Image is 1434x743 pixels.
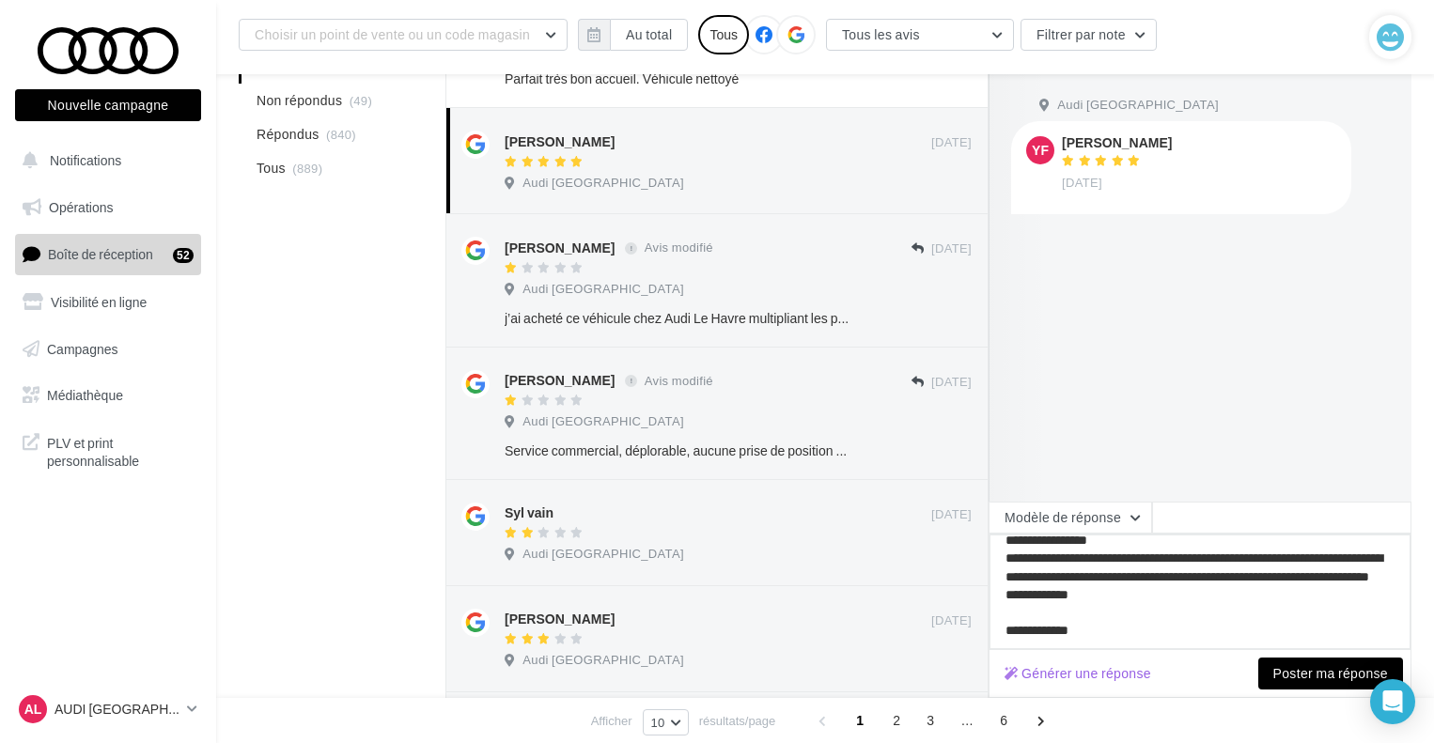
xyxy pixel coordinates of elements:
[931,240,972,257] span: [DATE]
[11,188,205,227] a: Opérations
[1032,141,1049,160] span: YF
[255,26,530,42] span: Choisir un point de vente ou un code magasin
[522,413,684,430] span: Audi [GEOGRAPHIC_DATA]
[522,175,684,192] span: Audi [GEOGRAPHIC_DATA]
[47,340,118,356] span: Campagnes
[1021,19,1157,51] button: Filtrer par note
[578,19,688,51] button: Au total
[292,161,322,176] span: (889)
[326,127,356,142] span: (840)
[47,387,123,403] span: Médiathèque
[645,373,713,388] span: Avis modifié
[11,141,197,180] button: Notifications
[48,246,153,262] span: Boîte de réception
[11,423,205,478] a: PLV et print personnalisable
[505,441,849,460] div: Service commercial, déplorable, aucune prise de position favorable vers le client . Véhicule vend...
[15,691,201,727] a: AL AUDI [GEOGRAPHIC_DATA]
[952,705,982,735] span: ...
[505,309,849,328] div: j’ai acheté ce véhicule chez Audi Le Havre multipliant les pannes et les allers-retours dans des ...
[24,700,42,719] span: AL
[15,89,201,121] button: Nouvelle campagne
[931,506,972,523] span: [DATE]
[257,125,320,144] span: Répondus
[842,26,920,42] span: Tous les avis
[505,371,615,390] div: [PERSON_NAME]
[1062,136,1172,149] div: [PERSON_NAME]
[989,502,1152,534] button: Modèle de réponse
[49,199,113,215] span: Opérations
[643,709,689,735] button: 10
[1370,679,1415,724] div: Open Intercom Messenger
[505,503,553,522] div: Syl vain
[239,19,568,51] button: Choisir un point de vente ou un code magasin
[845,705,875,735] span: 1
[881,705,912,735] span: 2
[645,240,713,255] span: Avis modifié
[591,712,632,730] span: Afficher
[915,705,945,735] span: 3
[1062,175,1102,192] span: [DATE]
[931,612,972,629] span: [DATE]
[699,712,776,730] span: résultats/page
[350,93,372,108] span: (49)
[11,283,205,322] a: Visibilité en ligne
[55,700,179,719] p: AUDI [GEOGRAPHIC_DATA]
[651,715,665,730] span: 10
[11,234,205,274] a: Boîte de réception52
[505,132,615,151] div: [PERSON_NAME]
[257,159,286,178] span: Tous
[1057,97,1219,114] span: Audi [GEOGRAPHIC_DATA]
[11,330,205,369] a: Campagnes
[505,239,615,257] div: [PERSON_NAME]
[522,652,684,669] span: Audi [GEOGRAPHIC_DATA]
[931,134,972,151] span: [DATE]
[50,152,121,168] span: Notifications
[698,15,749,54] div: Tous
[11,376,205,415] a: Médiathèque
[47,430,194,471] span: PLV et print personnalisable
[522,546,684,563] span: Audi [GEOGRAPHIC_DATA]
[997,662,1159,685] button: Générer une réponse
[257,91,342,110] span: Non répondus
[1258,658,1403,689] button: Poster ma réponse
[826,19,1014,51] button: Tous les avis
[522,281,684,298] span: Audi [GEOGRAPHIC_DATA]
[51,294,147,310] span: Visibilité en ligne
[173,248,194,263] div: 52
[505,610,615,628] div: [PERSON_NAME]
[610,19,688,51] button: Au total
[931,374,972,391] span: [DATE]
[505,70,849,88] div: Parfait très bon accueil. Véhicule nettoyé
[989,705,1019,735] span: 6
